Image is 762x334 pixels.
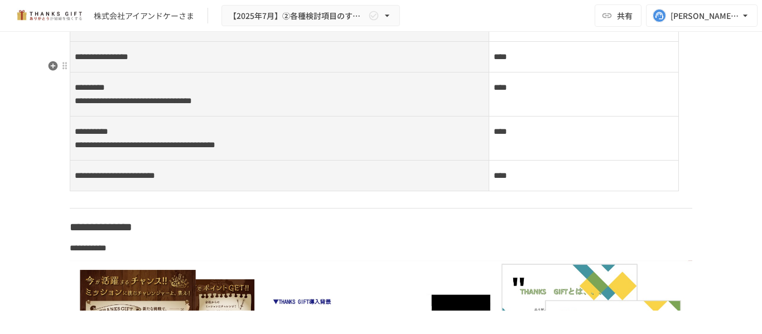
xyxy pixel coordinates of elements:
span: 共有 [617,9,633,22]
span: 【2025年7月】②各種検討項目のすり合わせ/ THANKS GIFTキックオフMTG [229,9,366,23]
button: 【2025年7月】②各種検討項目のすり合わせ/ THANKS GIFTキックオフMTG [221,5,400,27]
div: [PERSON_NAME][EMAIL_ADDRESS][DOMAIN_NAME] [671,9,740,23]
div: 株式会社アイアンドケーさま [94,10,194,22]
img: mMP1OxWUAhQbsRWCurg7vIHe5HqDpP7qZo7fRoNLXQh [13,7,85,25]
button: 共有 [595,4,642,27]
button: [PERSON_NAME][EMAIL_ADDRESS][DOMAIN_NAME] [646,4,758,27]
